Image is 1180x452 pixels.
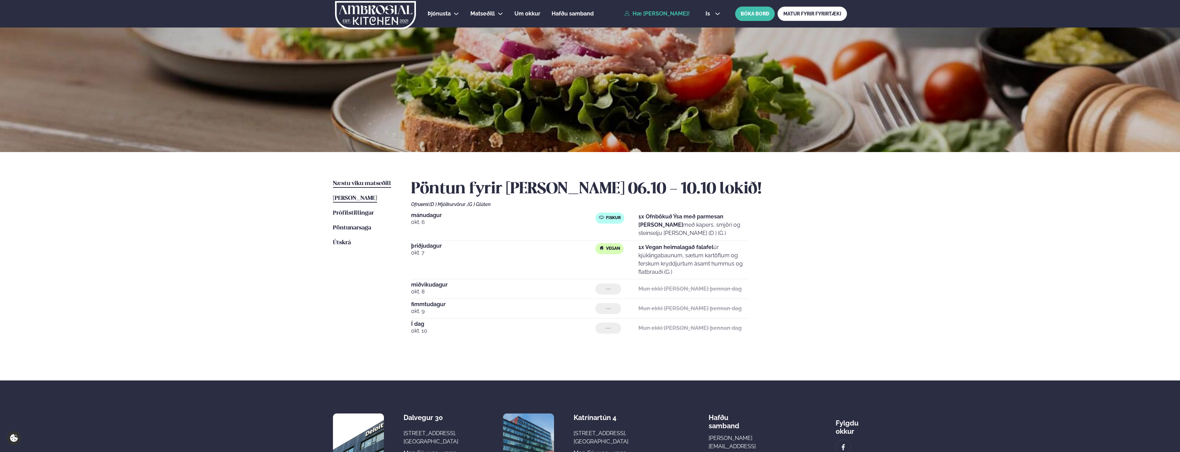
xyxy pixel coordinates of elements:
[7,431,21,445] a: Cookie settings
[599,215,604,220] img: fish.svg
[429,202,468,207] span: (D ) Mjólkurvörur ,
[333,194,377,203] a: [PERSON_NAME]
[333,180,391,188] a: Næstu viku matseðill
[638,213,723,228] strong: 1x Ofnbökuð Ýsa með parmesan [PERSON_NAME]
[411,249,595,257] span: okt. 7
[411,307,595,315] span: okt. 9
[638,305,742,312] strong: Mun ekki [PERSON_NAME] þennan dag
[470,10,495,18] a: Matseðill
[411,321,595,327] span: Í dag
[599,245,604,251] img: Vegan.svg
[334,1,417,29] img: logo
[574,413,628,422] div: Katrínartún 4
[333,225,371,231] span: Pöntunarsaga
[606,325,611,331] span: ---
[333,224,371,232] a: Pöntunarsaga
[606,215,621,221] span: Fiskur
[700,11,726,17] button: is
[470,10,495,17] span: Matseðill
[624,11,690,17] a: Hæ [PERSON_NAME]!
[706,11,712,17] span: is
[709,408,739,430] span: Hafðu samband
[638,244,713,250] strong: 1x Vegan heimalagað falafel
[552,10,594,18] a: Hafðu samband
[839,443,847,451] img: image alt
[404,429,458,446] div: [STREET_ADDRESS], [GEOGRAPHIC_DATA]
[638,286,742,292] strong: Mun ekki [PERSON_NAME] þennan dag
[333,240,351,246] span: Útskrá
[552,10,594,17] span: Hafðu samband
[574,429,628,446] div: [STREET_ADDRESS], [GEOGRAPHIC_DATA]
[411,243,595,249] span: þriðjudagur
[428,10,451,17] span: Þjónusta
[411,327,595,335] span: okt. 10
[411,282,595,288] span: miðvikudagur
[411,202,847,207] div: Ofnæmi:
[411,213,595,218] span: mánudagur
[735,7,775,21] button: BÓKA BORÐ
[411,218,595,226] span: okt. 6
[606,306,611,311] span: ---
[411,288,595,296] span: okt. 8
[468,202,491,207] span: (G ) Glúten
[333,209,374,217] a: Prófílstillingar
[836,413,858,435] div: Fylgdu okkur
[638,325,742,331] strong: Mun ekki [PERSON_NAME] þennan dag
[404,413,458,422] div: Dalvegur 30
[411,302,595,307] span: fimmtudagur
[333,210,374,216] span: Prófílstillingar
[514,10,540,17] span: Um okkur
[514,10,540,18] a: Um okkur
[333,181,391,186] span: Næstu viku matseðill
[638,243,749,276] p: úr kjúklingabaunum, sætum kartöflum og ferskum kryddjurtum ásamt hummus og flatbrauði (G )
[428,10,451,18] a: Þjónusta
[606,246,620,251] span: Vegan
[333,195,377,201] span: [PERSON_NAME]
[606,286,611,292] span: ---
[777,7,847,21] a: MATUR FYRIR FYRIRTÆKI
[411,180,847,199] h2: Pöntun fyrir [PERSON_NAME] 06.10 - 10.10 lokið!
[333,239,351,247] a: Útskrá
[638,213,749,237] p: með kapers, smjöri og steinselju [PERSON_NAME] (D ) (G )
